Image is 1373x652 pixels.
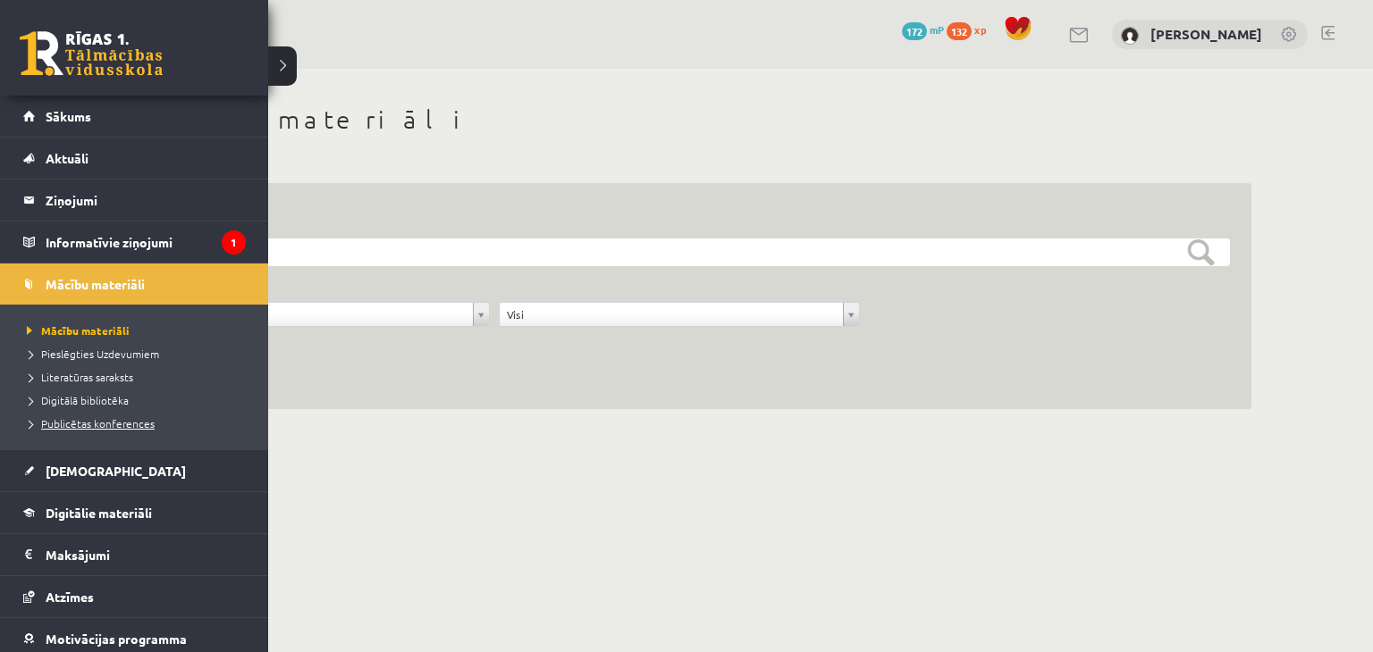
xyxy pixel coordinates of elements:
span: xp [974,22,986,37]
a: Publicētas konferences [22,415,250,431]
a: Atzīmes [23,576,246,617]
span: Visi [507,303,836,326]
span: Pieslēgties Uzdevumiem [22,347,159,361]
h3: Filtrs [129,205,1209,229]
span: Motivācijas programma [46,631,187,647]
h1: Mācību materiāli [107,104,1251,135]
a: Sākums [23,96,246,137]
span: Mācību materiāli [46,276,145,292]
a: Informatīvie ziņojumi1 [23,222,246,263]
i: 1 [222,230,246,255]
span: 132 [947,22,972,40]
a: 172 mP [902,22,944,37]
span: Mācību materiāli [22,323,130,338]
a: Ģeogrāfija [130,303,489,326]
a: Rīgas 1. Tālmācības vidusskola [20,31,163,76]
span: Digitālie materiāli [46,505,152,521]
span: [DEMOGRAPHIC_DATA] [46,463,186,479]
a: Mācību materiāli [22,322,250,339]
img: Marta Šarķe [1121,27,1139,45]
a: Ziņojumi [23,180,246,221]
a: Visi [500,303,859,326]
span: Literatūras saraksts [22,370,133,384]
a: Mācību materiāli [23,263,246,305]
a: Maksājumi [23,534,246,575]
span: 172 [902,22,927,40]
span: Sākums [46,108,91,124]
a: [DEMOGRAPHIC_DATA] [23,450,246,491]
span: Digitālā bibliotēka [22,393,129,407]
a: Aktuāli [23,138,246,179]
a: Digitālie materiāli [23,492,246,533]
span: Ģeogrāfija [137,303,466,326]
a: [PERSON_NAME] [1150,25,1262,43]
a: 132 xp [947,22,995,37]
legend: Ziņojumi [46,180,246,221]
legend: Informatīvie ziņojumi [46,222,246,263]
span: Publicētas konferences [22,416,155,430]
span: mP [930,22,944,37]
a: Digitālā bibliotēka [22,392,250,408]
span: Aktuāli [46,150,88,166]
legend: Maksājumi [46,534,246,575]
a: Pieslēgties Uzdevumiem [22,346,250,362]
a: Literatūras saraksts [22,369,250,385]
span: Atzīmes [46,589,94,605]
